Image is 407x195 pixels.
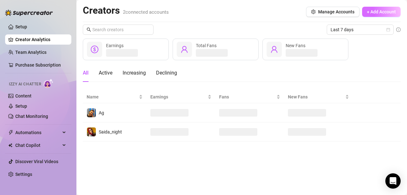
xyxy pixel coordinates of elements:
span: dollar-circle [91,46,98,53]
th: New Fans [284,91,353,103]
button: Manage Accounts [306,7,360,17]
span: Total Fans [196,43,217,48]
input: Search creators [92,26,145,33]
span: Saida_night [99,129,122,134]
img: Chat Copilot [8,143,12,148]
th: Earnings [146,91,215,103]
span: thunderbolt [8,130,13,135]
img: Ag [87,108,96,117]
a: Discover Viral Videos [15,159,58,164]
a: Creator Analytics [15,34,66,45]
span: Ag [99,110,104,115]
a: Settings [15,172,32,177]
span: 2 connected accounts [123,9,169,15]
span: setting [311,10,316,14]
span: search [87,27,91,32]
div: Open Intercom Messenger [385,173,401,189]
a: Setup [15,24,27,29]
img: AI Chatter [44,79,54,88]
span: info-circle [396,27,401,32]
span: + Add Account [367,9,396,14]
img: logo-BBDzfeDw.svg [5,10,53,16]
div: All [83,69,89,77]
a: Chat Monitoring [15,114,48,119]
span: Earnings [106,43,124,48]
span: New Fans [288,93,344,100]
span: user [270,46,278,53]
span: Automations [15,127,61,138]
a: Content [15,93,32,98]
span: Fans [219,93,275,100]
h2: Creators [83,4,169,17]
span: Manage Accounts [318,9,354,14]
span: user [181,46,188,53]
img: Saida_night [87,127,96,136]
a: Setup [15,104,27,109]
div: Active [99,69,112,77]
th: Fans [215,91,284,103]
span: New Fans [286,43,305,48]
a: Team Analytics [15,50,46,55]
button: + Add Account [362,7,401,17]
span: Earnings [150,93,206,100]
div: Declining [156,69,177,77]
span: Chat Copilot [15,140,61,150]
div: Increasing [123,69,146,77]
span: Izzy AI Chatter [9,81,41,87]
span: Name [87,93,138,100]
span: Last 7 days [331,25,390,34]
a: Purchase Subscription [15,62,61,68]
span: calendar [386,28,390,32]
th: Name [83,91,146,103]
